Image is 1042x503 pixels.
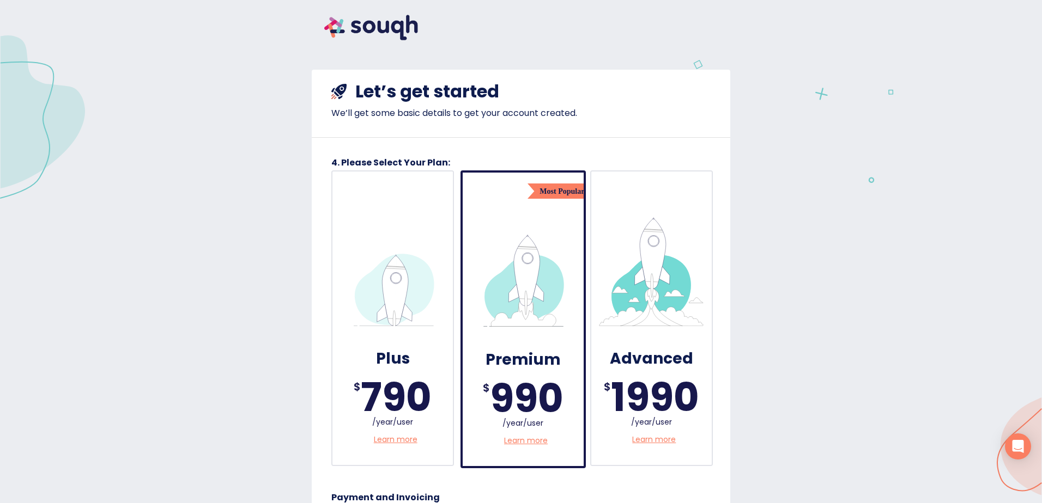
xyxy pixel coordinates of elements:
[597,217,706,326] img: Advanced.svg
[632,434,676,445] a: Learn more
[376,348,410,370] h5: Plus
[469,218,578,327] img: Premium.svg
[504,435,548,446] a: Learn more
[354,378,361,416] div: $
[483,379,490,418] div: $
[331,84,347,99] img: shuttle
[528,183,595,199] img: Most-Popular.svg
[338,217,447,326] img: Plus.svg
[331,155,521,170] h6: 4. Please Select Your Plan:
[355,81,499,102] h4: Let’s get started
[374,434,417,445] a: Learn more
[604,378,611,416] div: $
[610,348,693,370] h5: Advanced
[312,2,431,53] img: souqh logo
[486,349,561,371] h5: Premium
[331,107,711,120] p: We’ll get some basic details to get your account created.
[1005,433,1031,459] div: Open Intercom Messenger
